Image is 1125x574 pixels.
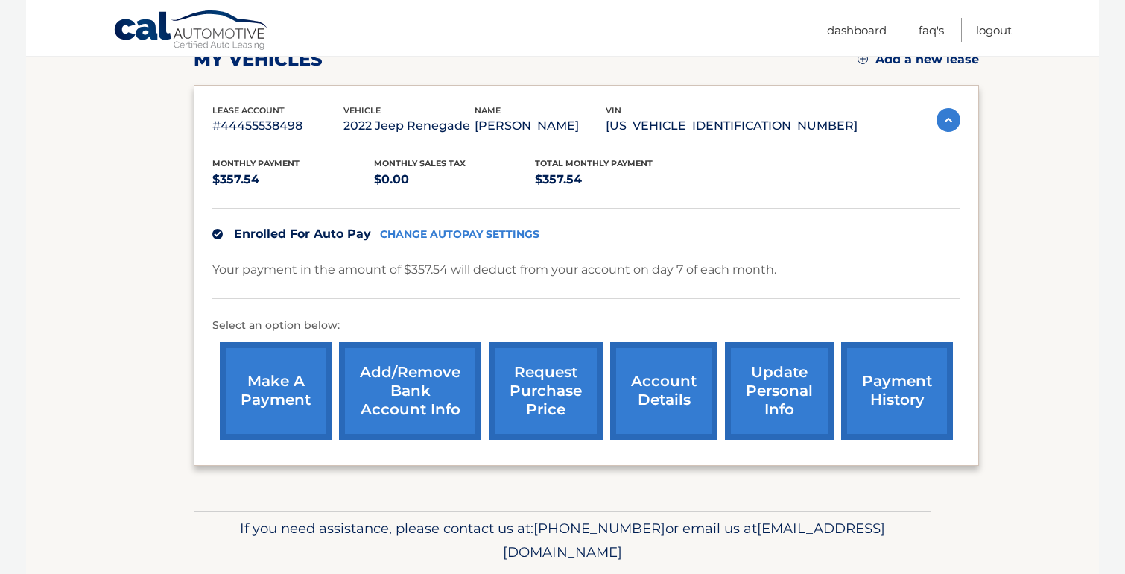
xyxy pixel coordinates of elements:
[212,105,285,116] span: lease account
[827,18,887,42] a: Dashboard
[380,228,539,241] a: CHANGE AUTOPAY SETTINGS
[535,169,697,190] p: $357.54
[489,342,603,440] a: request purchase price
[343,105,381,116] span: vehicle
[212,158,300,168] span: Monthly Payment
[725,342,834,440] a: update personal info
[212,229,223,239] img: check.svg
[212,169,374,190] p: $357.54
[234,227,371,241] span: Enrolled For Auto Pay
[606,105,621,116] span: vin
[606,116,858,136] p: [US_VEHICLE_IDENTIFICATION_NUMBER]
[937,108,960,132] img: accordion-active.svg
[212,116,343,136] p: #44455538498
[976,18,1012,42] a: Logout
[374,158,466,168] span: Monthly sales Tax
[339,342,481,440] a: Add/Remove bank account info
[533,520,665,537] span: [PHONE_NUMBER]
[212,317,960,335] p: Select an option below:
[919,18,944,42] a: FAQ's
[858,52,979,67] a: Add a new lease
[212,259,776,280] p: Your payment in the amount of $357.54 will deduct from your account on day 7 of each month.
[343,116,475,136] p: 2022 Jeep Renegade
[475,116,606,136] p: [PERSON_NAME]
[203,517,922,564] p: If you need assistance, please contact us at: or email us at
[113,10,270,53] a: Cal Automotive
[610,342,717,440] a: account details
[220,342,332,440] a: make a payment
[841,342,953,440] a: payment history
[374,169,536,190] p: $0.00
[535,158,653,168] span: Total Monthly Payment
[194,48,323,71] h2: my vehicles
[858,54,868,64] img: add.svg
[475,105,501,116] span: name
